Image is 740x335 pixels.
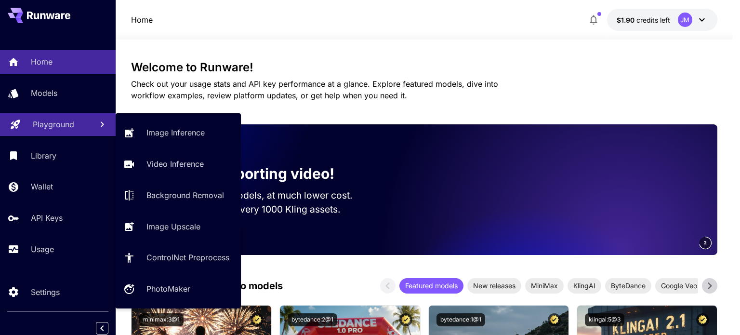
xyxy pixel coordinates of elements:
button: Certified Model – Vetted for best performance and includes a commercial license. [399,313,412,326]
p: Settings [31,286,60,298]
span: $1.90 [617,16,636,24]
span: MiniMax [525,281,564,291]
span: Check out your usage stats and API key performance at a glance. Explore featured models, dive int... [131,79,498,100]
p: Home [31,56,53,67]
p: Library [31,150,56,161]
button: Certified Model – Vetted for best performance and includes a commercial license. [696,313,709,326]
div: $1.90481 [617,15,670,25]
h3: Welcome to Runware! [131,61,717,74]
button: Certified Model – Vetted for best performance and includes a commercial license. [251,313,264,326]
a: ControlNet Preprocess [116,246,241,269]
a: Image Inference [116,121,241,145]
p: Now supporting video! [173,163,334,185]
p: Usage [31,243,54,255]
a: Image Upscale [116,214,241,238]
span: KlingAI [568,281,601,291]
button: bytedance:1@1 [436,313,485,326]
p: Background Removal [146,189,224,201]
button: bytedance:2@1 [288,313,337,326]
p: API Keys [31,212,63,224]
span: credits left [636,16,670,24]
a: Video Inference [116,152,241,176]
p: Save up to $500 for every 1000 Kling assets. [146,202,371,216]
p: Video Inference [146,158,204,170]
div: JM [678,13,692,27]
p: Image Upscale [146,221,200,232]
p: Playground [33,119,74,130]
p: PhotoMaker [146,283,190,295]
button: Certified Model – Vetted for best performance and includes a commercial license. [548,313,561,326]
button: klingai:5@3 [585,313,624,326]
p: Image Inference [146,127,205,138]
span: 2 [704,239,707,246]
a: PhotoMaker [116,277,241,301]
button: minimax:3@1 [139,313,184,326]
button: Collapse sidebar [96,322,108,335]
span: New releases [467,281,521,291]
p: Models [31,87,57,99]
p: Home [131,14,153,26]
p: Run the best video models, at much lower cost. [146,188,371,202]
p: ControlNet Preprocess [146,252,229,263]
a: Background Removal [116,184,241,207]
span: Google Veo [655,281,703,291]
p: Wallet [31,181,53,192]
span: ByteDance [605,281,651,291]
span: Featured models [399,281,463,291]
button: $1.90481 [607,9,717,31]
nav: breadcrumb [131,14,153,26]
